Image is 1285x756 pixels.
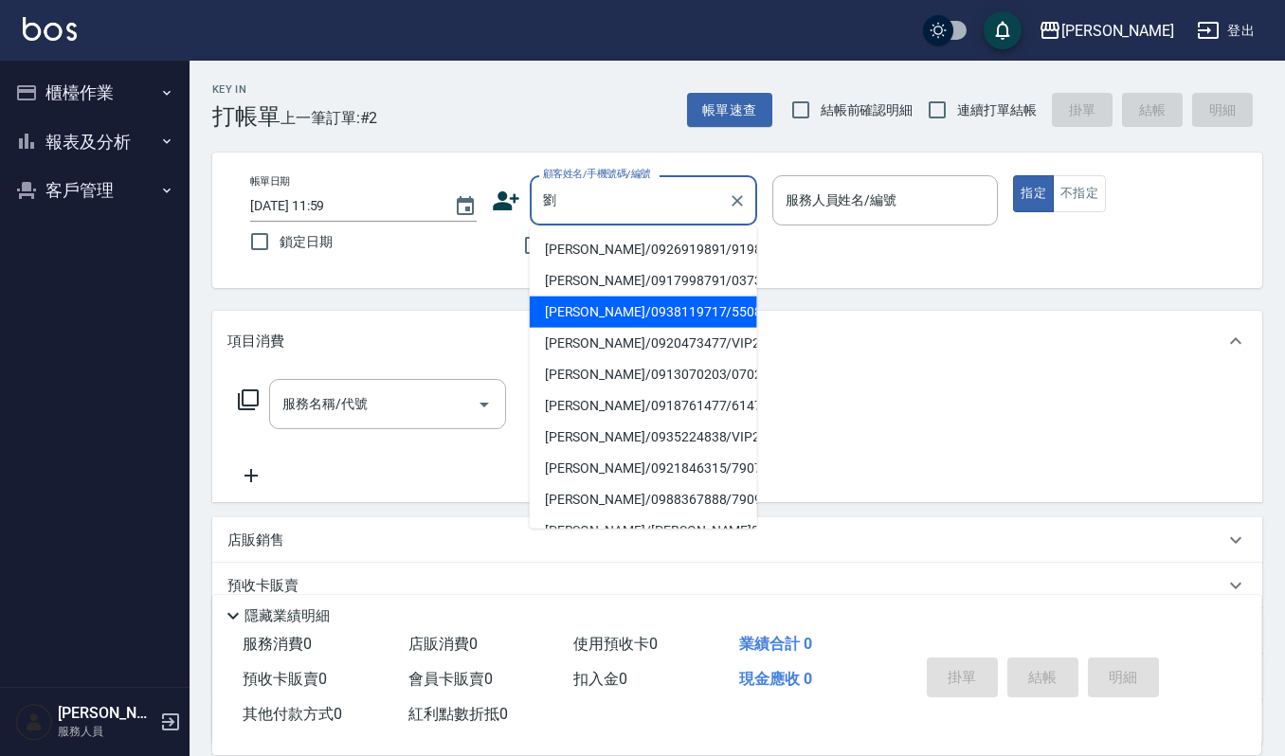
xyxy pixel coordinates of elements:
[1031,11,1182,50] button: [PERSON_NAME]
[280,232,333,252] span: 鎖定日期
[984,11,1022,49] button: save
[530,297,757,328] li: [PERSON_NAME]/0938119717/550822
[687,93,772,128] button: 帳單速查
[243,670,327,688] span: 預收卡販賣 0
[250,174,290,189] label: 帳單日期
[244,606,330,626] p: 隱藏業績明細
[408,670,493,688] span: 會員卡販賣 0
[408,705,508,723] span: 紅利點數折抵 0
[212,311,1262,371] div: 項目消費
[1053,175,1106,212] button: 不指定
[957,100,1037,120] span: 連續打單結帳
[212,83,281,96] h2: Key In
[530,234,757,265] li: [PERSON_NAME]/0926919891/919891
[1061,19,1174,43] div: [PERSON_NAME]
[530,328,757,359] li: [PERSON_NAME]/0920473477/VIP2337
[573,635,658,653] span: 使用預收卡 0
[15,703,53,741] img: Person
[58,723,154,740] p: 服務人員
[543,167,651,181] label: 顧客姓名/手機號碼/編號
[8,117,182,167] button: 報表及分析
[8,166,182,215] button: 客戶管理
[1189,13,1262,48] button: 登出
[1013,175,1054,212] button: 指定
[212,563,1262,608] div: 預收卡販賣
[739,670,812,688] span: 現金應收 0
[227,531,284,550] p: 店販銷售
[212,517,1262,563] div: 店販銷售
[530,359,757,390] li: [PERSON_NAME]/0913070203/070203
[530,453,757,484] li: [PERSON_NAME]/0921846315/790710
[281,106,378,130] span: 上一筆訂單:#2
[58,704,154,723] h5: [PERSON_NAME]
[243,635,312,653] span: 服務消費 0
[443,184,488,229] button: Choose date, selected date is 2025-09-26
[469,389,499,420] button: Open
[227,576,299,596] p: 預收卡販賣
[212,103,281,130] h3: 打帳單
[724,188,751,214] button: Clear
[243,705,342,723] span: 其他付款方式 0
[530,515,757,547] li: [PERSON_NAME]/[PERSON_NAME]821/821
[227,332,284,351] p: 項目消費
[8,68,182,117] button: 櫃檯作業
[573,670,627,688] span: 扣入金 0
[530,390,757,422] li: [PERSON_NAME]/0918761477/61477
[739,635,812,653] span: 業績合計 0
[530,484,757,515] li: [PERSON_NAME]/0988367888/790923
[23,17,77,41] img: Logo
[408,635,478,653] span: 店販消費 0
[530,422,757,453] li: [PERSON_NAME]/0935224838/VIP2275
[821,100,914,120] span: 結帳前確認明細
[250,190,435,222] input: YYYY/MM/DD hh:mm
[530,265,757,297] li: [PERSON_NAME]/0917998791/03736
